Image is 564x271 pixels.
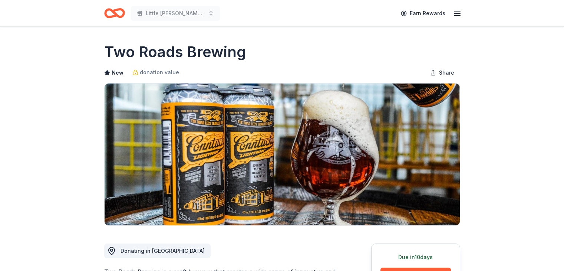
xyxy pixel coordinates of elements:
button: Share [424,65,460,80]
span: Donating in [GEOGRAPHIC_DATA] [121,248,205,254]
h1: Two Roads Brewing [104,42,246,62]
button: Little [PERSON_NAME]'s Big Game Night - Play for a Cure [131,6,220,21]
img: Image for Two Roads Brewing [105,84,460,225]
span: New [112,68,123,77]
a: Earn Rewards [396,7,450,20]
div: Due in 10 days [380,253,451,262]
a: donation value [132,68,179,77]
span: Share [439,68,454,77]
span: donation value [140,68,179,77]
a: Home [104,4,125,22]
span: Little [PERSON_NAME]'s Big Game Night - Play for a Cure [146,9,205,18]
